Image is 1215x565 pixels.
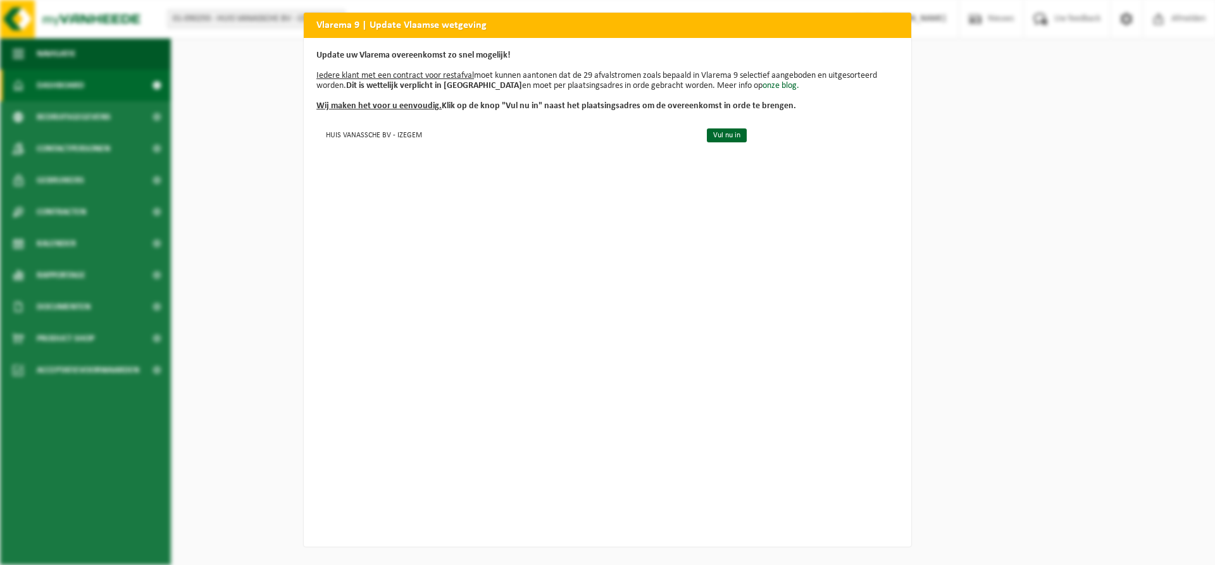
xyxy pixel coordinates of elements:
[763,81,799,90] a: onze blog.
[316,101,442,111] u: Wij maken het voor u eenvoudig.
[316,51,511,60] b: Update uw Vlarema overeenkomst zo snel mogelijk!
[304,13,911,37] h2: Vlarema 9 | Update Vlaamse wetgeving
[316,51,899,111] p: moet kunnen aantonen dat de 29 afvalstromen zoals bepaald in Vlarema 9 selectief aangeboden en ui...
[346,81,522,90] b: Dit is wettelijk verplicht in [GEOGRAPHIC_DATA]
[316,71,474,80] u: Iedere klant met een contract voor restafval
[707,128,747,142] a: Vul nu in
[316,101,796,111] b: Klik op de knop "Vul nu in" naast het plaatsingsadres om de overeenkomst in orde te brengen.
[316,124,696,145] td: HUIS VANASSCHE BV - IZEGEM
